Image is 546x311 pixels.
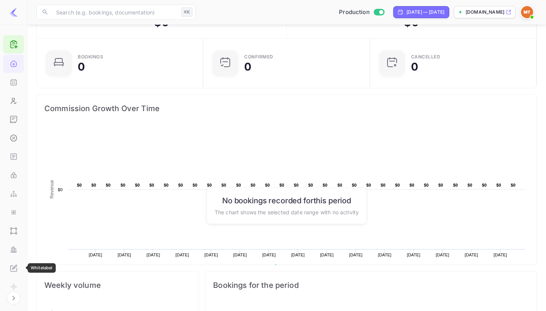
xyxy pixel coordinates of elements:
[453,183,458,187] text: $0
[409,183,414,187] text: $0
[215,208,359,216] p: The chart shows the selected date range with no activity
[3,185,24,202] a: Webhooks
[468,183,472,187] text: $0
[164,183,169,187] text: $0
[438,183,443,187] text: $0
[118,253,131,257] text: [DATE]
[3,240,24,258] a: Performance
[407,253,420,257] text: [DATE]
[204,253,218,257] text: [DATE]
[9,8,18,17] img: LiteAPI
[262,253,276,257] text: [DATE]
[236,183,241,187] text: $0
[323,183,328,187] text: $0
[3,222,24,239] a: UI Components
[28,263,56,273] div: Whitelabel
[294,183,299,187] text: $0
[281,264,300,270] text: Revenue
[207,183,212,187] text: $0
[464,253,478,257] text: [DATE]
[178,183,183,187] text: $0
[149,183,154,187] text: $0
[411,55,441,59] div: CANCELLED
[147,253,160,257] text: [DATE]
[406,9,444,16] div: [DATE] — [DATE]
[521,6,533,18] img: Minerave Travel
[213,279,529,291] span: Bookings for the period
[466,9,504,16] p: [DOMAIN_NAME]
[265,183,270,187] text: $0
[482,183,487,187] text: $0
[320,253,334,257] text: [DATE]
[378,253,392,257] text: [DATE]
[44,102,529,115] span: Commission Growth Over Time
[349,253,362,257] text: [DATE]
[496,183,501,187] text: $0
[193,183,198,187] text: $0
[121,183,126,187] text: $0
[511,183,516,187] text: $0
[44,279,191,291] span: Weekly volume
[91,183,96,187] text: $0
[3,129,24,146] a: Commission
[135,183,140,187] text: $0
[381,183,386,187] text: $0
[244,55,273,59] div: Confirmed
[244,61,251,72] div: 0
[3,92,24,109] a: Customers
[221,183,226,187] text: $0
[7,291,20,305] button: Expand navigation
[3,203,24,221] a: Integrations
[49,180,55,198] text: Revenue
[181,7,193,17] div: ⌘K
[366,183,371,187] text: $0
[106,183,111,187] text: $0
[3,148,24,165] a: API docs and SDKs
[3,110,24,128] a: Earnings
[308,183,313,187] text: $0
[411,61,418,72] div: 0
[339,8,370,17] span: Production
[251,183,256,187] text: $0
[279,183,284,187] text: $0
[337,183,342,187] text: $0
[58,187,63,192] text: $0
[494,253,507,257] text: [DATE]
[395,183,400,187] text: $0
[89,253,102,257] text: [DATE]
[78,55,103,59] div: Bookings
[52,5,178,20] input: Search (e.g. bookings, documentation)
[233,253,247,257] text: [DATE]
[336,8,387,17] div: Switch to Sandbox mode
[424,183,429,187] text: $0
[291,253,305,257] text: [DATE]
[3,55,24,72] a: Home
[3,259,24,276] a: Whitelabel
[3,166,24,184] a: API Keys
[77,183,82,187] text: $0
[78,61,85,72] div: 0
[436,253,449,257] text: [DATE]
[352,183,357,187] text: $0
[3,73,24,91] a: Bookings
[176,253,189,257] text: [DATE]
[215,196,359,205] h6: No bookings recorded for this period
